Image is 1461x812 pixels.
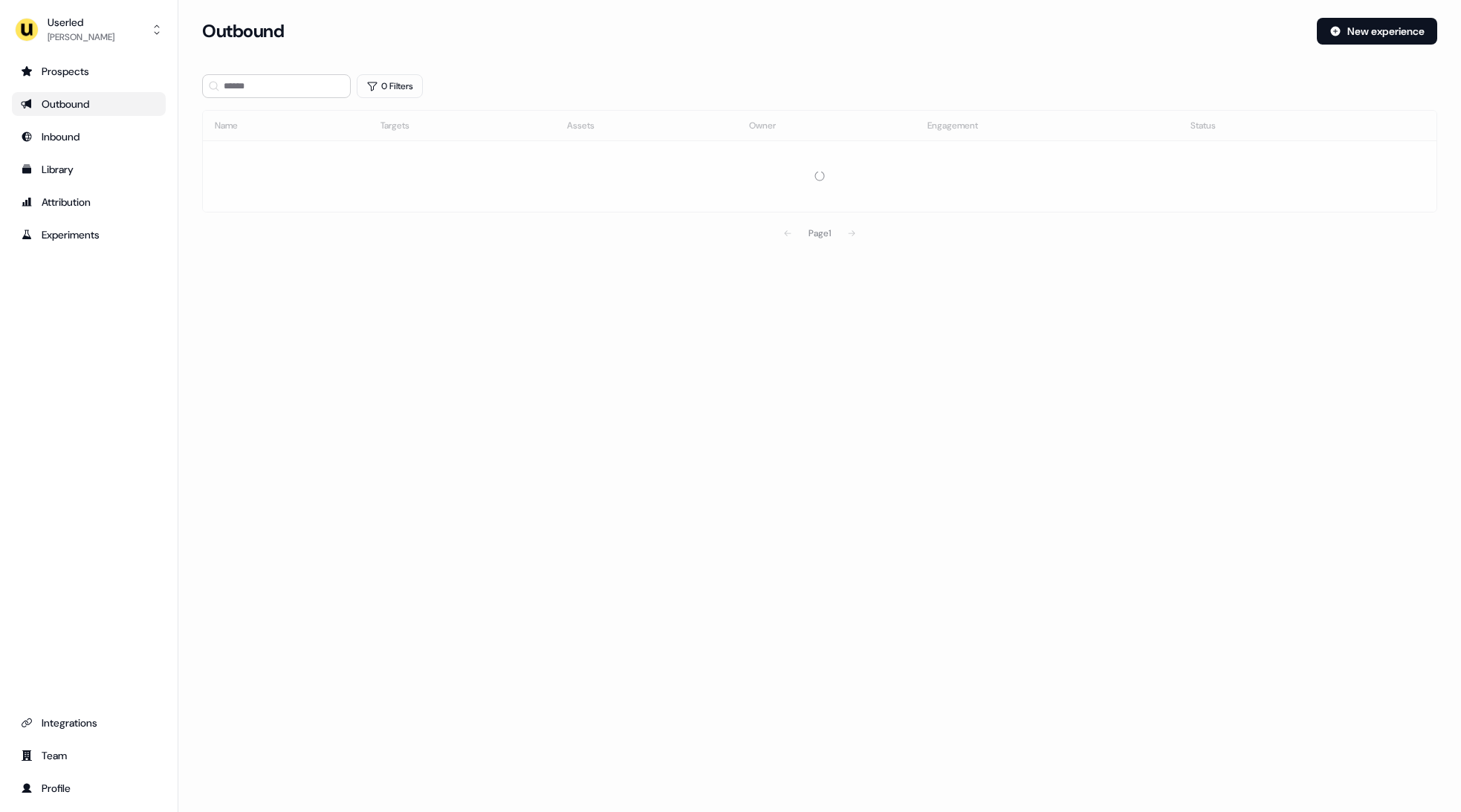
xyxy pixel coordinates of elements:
div: Outbound [21,97,157,111]
a: Go to attribution [12,190,166,214]
button: 0 Filters [357,74,423,98]
a: Go to templates [12,157,166,181]
a: Go to outbound experience [12,92,166,116]
button: New experience [1317,18,1437,45]
div: Experiments [21,227,157,242]
a: Go to Inbound [12,125,166,149]
div: Prospects [21,64,157,79]
a: Go to integrations [12,711,166,735]
a: Go to experiments [12,223,166,247]
a: Go to profile [12,776,166,800]
div: Userled [48,15,114,30]
div: [PERSON_NAME] [48,30,114,45]
div: Integrations [21,715,157,730]
h3: Outbound [202,20,284,42]
div: Inbound [21,129,157,144]
div: Team [21,748,157,763]
div: Library [21,162,157,177]
a: Go to prospects [12,59,166,83]
div: Profile [21,781,157,796]
div: Attribution [21,195,157,210]
a: Go to team [12,744,166,767]
button: Userled[PERSON_NAME] [12,12,166,48]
